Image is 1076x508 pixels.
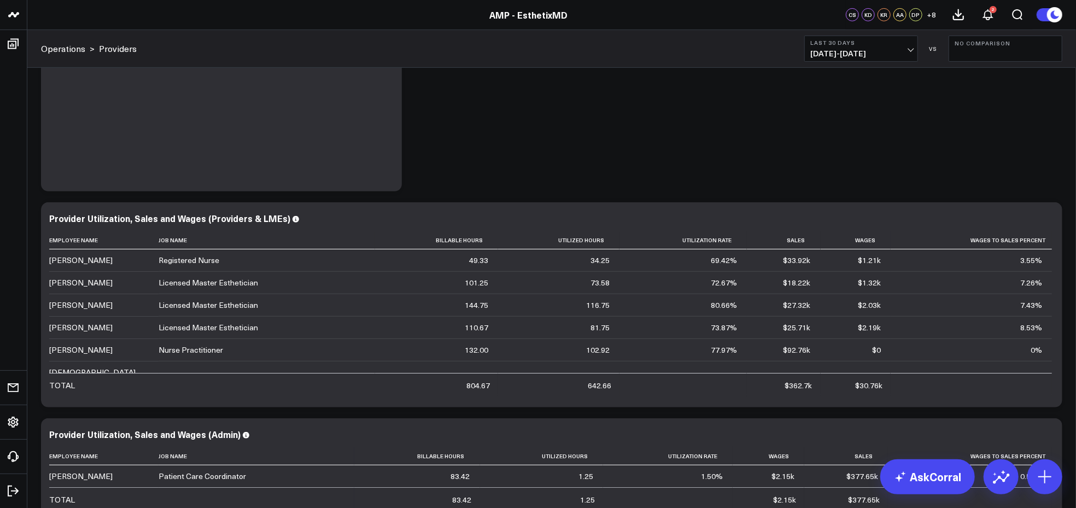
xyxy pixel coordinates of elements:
[480,447,603,465] th: Utilized Hours
[858,372,881,383] div: $7.82k
[49,231,159,249] th: Employee Name
[375,231,499,249] th: Billable Hours
[590,322,610,333] div: 81.75
[701,471,723,482] div: 1.50%
[159,322,258,333] div: Licensed Master Esthetician
[469,372,488,383] div: 99.08
[891,231,1052,249] th: Wages To Sales Percent
[466,380,490,391] div: 804.67
[586,300,610,311] div: 116.75
[590,255,610,266] div: 34.25
[49,428,241,440] div: Provider Utilization, Sales and Wages (Admin)
[580,494,595,505] div: 1.25
[465,277,488,288] div: 101.25
[159,300,258,311] div: Licensed Master Esthetician
[872,344,881,355] div: $0
[354,447,479,465] th: Billable Hours
[773,494,796,505] div: $2.15k
[159,344,223,355] div: Nurse Practitioner
[927,11,937,19] span: + 8
[49,471,113,482] div: [PERSON_NAME]
[949,36,1062,62] button: No Comparison
[711,322,737,333] div: 73.87%
[465,300,488,311] div: 144.75
[465,322,488,333] div: 110.67
[590,372,610,383] div: 88.33
[578,471,593,482] div: 1.25
[858,300,881,311] div: $2.03k
[955,40,1056,46] b: No Comparison
[619,231,747,249] th: Utilization Rate
[909,8,922,21] div: DP
[49,322,113,333] div: [PERSON_NAME]
[747,231,821,249] th: Sales
[858,277,881,288] div: $1.32k
[846,471,878,482] div: $377.65k
[159,471,246,482] div: Patient Care Coordinator
[821,231,891,249] th: Wages
[41,43,95,55] div: >
[783,372,811,383] div: $58.45k
[1020,322,1042,333] div: 8.53%
[858,255,881,266] div: $1.21k
[810,39,912,46] b: Last 30 Days
[925,8,938,21] button: +8
[49,447,159,465] th: Employee Name
[783,344,811,355] div: $92.76k
[888,447,1052,465] th: Wages To Sales Percent
[49,367,149,389] div: [DEMOGRAPHIC_DATA][PERSON_NAME]
[990,6,997,13] div: 2
[159,372,219,383] div: Registered Nurse
[1020,255,1042,266] div: 3.55%
[733,447,804,465] th: Wages
[783,322,811,333] div: $25.71k
[603,447,733,465] th: Utilization Rate
[783,300,811,311] div: $27.32k
[49,277,113,288] div: [PERSON_NAME]
[1020,277,1042,288] div: 7.26%
[49,494,75,505] div: TOTAL
[878,8,891,21] div: KR
[923,45,943,52] div: VS
[49,300,113,311] div: [PERSON_NAME]
[711,344,737,355] div: 77.97%
[451,471,470,482] div: 83.42
[49,212,290,224] div: Provider Utilization, Sales and Wages (Providers & LMEs)
[159,255,219,266] div: Registered Nurse
[469,255,488,266] div: 49.33
[49,10,394,180] div: Reports in this section will respond to changes in date via the date picker in the top right of t...
[880,459,975,494] a: AskCorral
[1031,344,1042,355] div: 0%
[1016,372,1042,383] div: 13.38%
[99,43,137,55] a: Providers
[465,344,488,355] div: 132.00
[159,277,258,288] div: Licensed Master Esthetician
[711,300,737,311] div: 80.66%
[49,380,75,391] div: TOTAL
[49,344,113,355] div: [PERSON_NAME]
[855,380,882,391] div: $30.76k
[41,43,85,55] a: Operations
[785,380,812,391] div: $362.7k
[489,9,568,21] a: AMP - EsthetixMD
[49,255,113,266] div: [PERSON_NAME]
[711,255,737,266] div: 69.42%
[848,494,880,505] div: $377.65k
[159,447,354,465] th: Job Name
[810,49,912,58] span: [DATE] - [DATE]
[783,255,811,266] div: $33.92k
[783,277,811,288] div: $18.22k
[590,277,610,288] div: 73.58
[862,8,875,21] div: KD
[711,372,737,383] div: 89.15%
[858,322,881,333] div: $2.19k
[159,231,375,249] th: Job Name
[804,36,918,62] button: Last 30 Days[DATE]-[DATE]
[453,494,472,505] div: 83.42
[893,8,907,21] div: AA
[586,344,610,355] div: 102.92
[1020,300,1042,311] div: 7.43%
[588,380,611,391] div: 642.66
[804,447,888,465] th: Sales
[771,471,794,482] div: $2.15k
